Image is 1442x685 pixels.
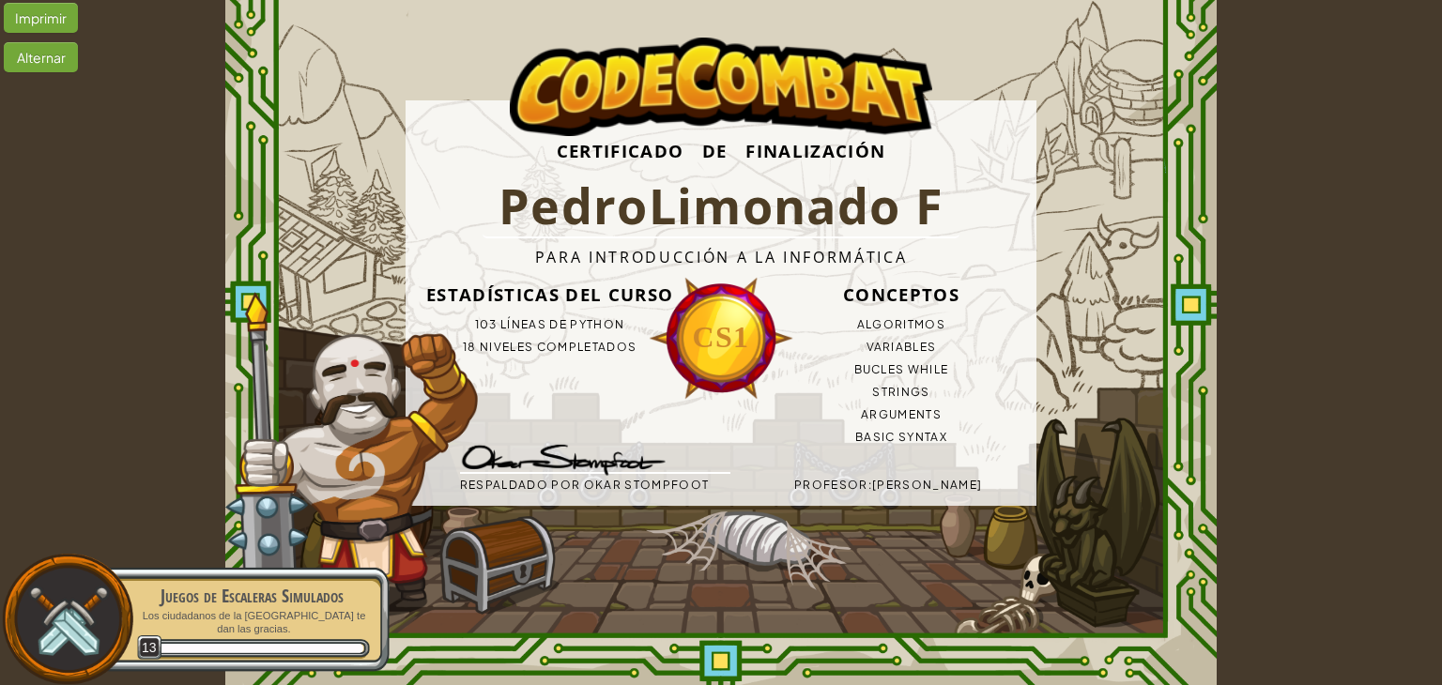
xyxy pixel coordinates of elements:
h3: CS1 [649,312,793,362]
div: Imprimir [4,3,78,33]
span: Introducción a la Informática [589,247,907,267]
h1: PedroLimonado F [483,175,960,238]
img: pose-goliath.png [225,292,478,618]
img: signature-goliath.png [441,429,693,496]
span: [PERSON_NAME] [872,478,982,492]
h3: Certificado de finalización [406,126,1036,175]
span: Para [535,247,583,267]
li: Variables [766,336,1036,358]
span: niveles completados [480,340,637,354]
div: Juegos de Escaleras Simulados [133,583,370,609]
span: líneas de [500,317,567,331]
div: Alternar [4,42,78,72]
span: Profesor [794,478,868,492]
h3: Conceptos [766,276,1036,313]
li: Strings [766,381,1036,403]
span: : [868,478,872,492]
h3: Estadísticas del Curso [415,276,685,313]
li: Bucles While [766,358,1036,381]
img: medallion-cs1.png [649,276,793,401]
li: Arguments [766,403,1036,426]
img: swords.png [25,577,111,662]
li: Algoritmos [766,313,1036,336]
li: Basic Syntax [766,426,1036,449]
span: 103 [475,317,498,331]
span: Python [570,317,624,331]
span: 13 [137,635,162,661]
p: Los ciudadanos de la [GEOGRAPHIC_DATA] te dan las gracias. [133,609,370,636]
img: logo.png [510,38,932,137]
